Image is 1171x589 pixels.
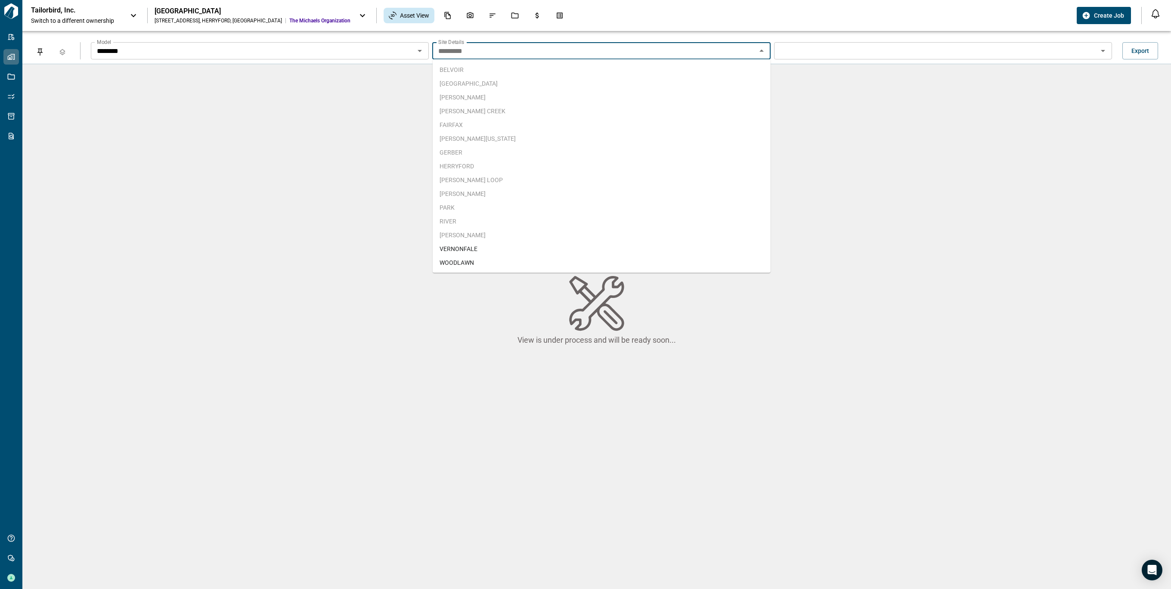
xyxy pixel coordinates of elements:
[440,189,486,198] span: [PERSON_NAME]
[440,258,474,267] span: WOODLAWN
[414,45,426,57] button: Open
[440,79,498,88] span: [GEOGRAPHIC_DATA]
[1149,7,1162,21] button: Open notification feed
[440,107,505,115] span: [PERSON_NAME] CREEK
[438,38,464,46] label: Site Details
[1094,11,1124,20] span: Create Job
[440,162,474,170] span: HERRYFORD
[440,148,462,157] span: GERBER
[483,8,502,23] div: Issues & Info
[440,134,516,143] span: [PERSON_NAME][US_STATE]
[155,7,350,15] div: [GEOGRAPHIC_DATA]
[506,8,524,23] div: Jobs
[440,65,464,74] span: BELVOIR
[440,231,486,239] span: [PERSON_NAME]
[31,6,108,15] p: Tailorbird, Inc.
[1122,42,1158,59] button: Export
[517,336,676,344] span: View is under process and will be ready soon...
[1097,45,1109,57] button: Open
[440,245,477,253] span: VERNONFALE
[97,38,111,46] label: Model
[440,93,486,102] span: [PERSON_NAME]
[528,8,546,23] div: Budgets
[551,8,569,23] div: Takeoff Center
[1131,46,1149,55] span: Export
[440,121,463,129] span: FAIRFAX
[1142,560,1162,580] div: Open Intercom Messenger
[440,176,503,184] span: [PERSON_NAME] LOOP
[289,17,350,24] span: The Michaels Organization
[1077,7,1131,24] button: Create Job
[440,203,455,212] span: PARK
[440,217,456,226] span: RIVER
[439,8,457,23] div: Documents
[756,45,768,57] button: Close
[384,8,434,23] div: Asset View
[400,11,429,20] span: Asset View
[155,17,282,24] div: [STREET_ADDRESS] , HERRYFORD , [GEOGRAPHIC_DATA]
[31,16,121,25] span: Switch to a different ownership
[461,8,479,23] div: Photos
